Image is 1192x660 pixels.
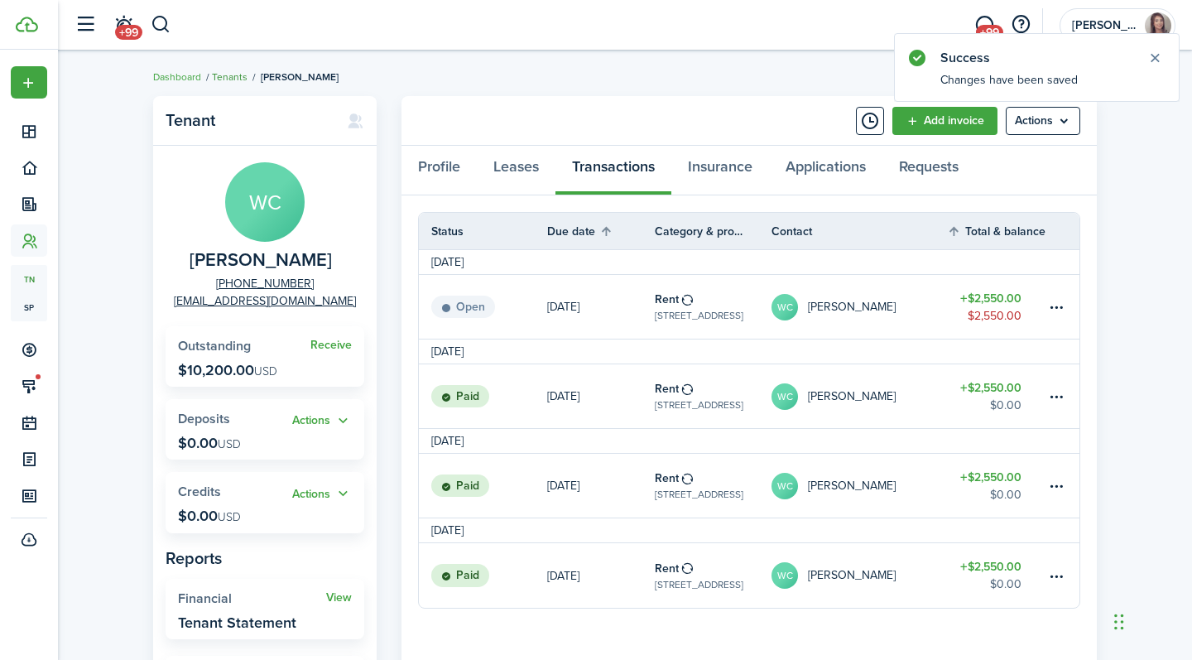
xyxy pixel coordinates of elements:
span: [PERSON_NAME] [261,70,339,84]
button: Close notify [1143,46,1166,70]
panel-main-title: Tenant [166,111,330,130]
span: Deposits [178,409,230,428]
notify-body: Changes have been saved [895,71,1179,101]
table-amount-description: $0.00 [990,397,1021,414]
a: Applications [769,146,882,195]
status: Paid [431,564,489,587]
a: Tenants [212,70,248,84]
table-amount-description: $2,550.00 [968,307,1021,325]
table-amount-title: $2,550.00 [960,469,1021,486]
td: [DATE] [419,253,476,271]
span: Credits [178,482,221,501]
a: Rent[STREET_ADDRESS] [655,275,771,339]
a: Profile [401,146,477,195]
a: Paid [419,543,547,608]
a: $2,550.00$0.00 [947,454,1046,518]
button: Open menu [11,66,47,99]
span: +99 [976,25,1003,40]
notify-title: Success [940,48,1131,68]
iframe: Chat Widget [1109,581,1192,660]
p: [DATE] [547,298,579,316]
span: +99 [115,25,142,40]
button: Actions [292,484,352,503]
td: [DATE] [419,522,476,539]
table-profile-info-text: [PERSON_NAME] [808,569,896,582]
a: tn [11,265,47,293]
avatar-text: WC [771,473,798,499]
a: $2,550.00$2,550.00 [947,275,1046,339]
td: [DATE] [419,343,476,360]
avatar-text: WC [771,294,798,320]
table-amount-title: $2,550.00 [960,290,1021,307]
status: Paid [431,475,489,498]
table-info-title: Rent [655,380,679,397]
p: $10,200.00 [178,362,277,378]
a: Rent[STREET_ADDRESS] [655,454,771,518]
th: Sort [547,221,655,241]
button: Open menu [292,484,352,503]
table-info-title: Rent [655,560,679,577]
a: Requests [882,146,975,195]
table-subtitle: [STREET_ADDRESS] [655,308,743,323]
button: Open menu [292,412,352,431]
widget-stats-description: Tenant Statement [178,614,296,631]
a: View [326,591,352,605]
span: William Carroll [190,250,332,271]
a: WC[PERSON_NAME] [771,364,947,428]
panel-main-subtitle: Reports [166,546,364,571]
button: Search [151,11,171,39]
table-subtitle: [STREET_ADDRESS] [655,487,743,502]
a: $2,550.00$0.00 [947,364,1046,428]
span: USD [218,508,241,526]
button: Actions [292,412,352,431]
a: Rent[STREET_ADDRESS] [655,543,771,608]
a: Leases [477,146,555,195]
a: [PHONE_NUMBER] [216,275,314,292]
table-amount-description: $0.00 [990,576,1021,593]
img: Rachel [1145,12,1171,39]
a: [DATE] [547,364,655,428]
a: Messaging [968,4,1000,46]
th: Contact [771,223,947,240]
a: [EMAIL_ADDRESS][DOMAIN_NAME] [174,292,356,310]
p: $0.00 [178,508,241,524]
a: Dashboard [153,70,201,84]
a: Rent[STREET_ADDRESS] [655,364,771,428]
table-profile-info-text: [PERSON_NAME] [808,390,896,403]
a: Paid [419,364,547,428]
widget-stats-title: Financial [178,591,326,606]
span: USD [218,436,241,453]
p: $0.00 [178,435,241,451]
table-subtitle: [STREET_ADDRESS] [655,397,743,412]
status: Open [431,296,495,319]
table-profile-info-text: [PERSON_NAME] [808,301,896,314]
th: Sort [947,221,1046,241]
a: Open [419,275,547,339]
table-subtitle: [STREET_ADDRESS] [655,577,743,592]
a: Paid [419,454,547,518]
button: Timeline [856,107,884,135]
span: Outstanding [178,336,251,355]
a: WC[PERSON_NAME] [771,454,947,518]
td: [DATE] [419,432,476,450]
a: WC[PERSON_NAME] [771,275,947,339]
div: Drag [1114,597,1124,647]
button: Open resource center [1007,11,1035,39]
a: Insurance [671,146,769,195]
menu-btn: Actions [1006,107,1080,135]
table-info-title: Rent [655,470,679,487]
widget-stats-action: Receive [310,339,352,352]
a: sp [11,293,47,321]
a: Notifications [108,4,139,46]
button: Open menu [1006,107,1080,135]
a: [DATE] [547,454,655,518]
table-profile-info-text: [PERSON_NAME] [808,479,896,493]
table-amount-title: $2,550.00 [960,558,1021,576]
th: Category & property [655,223,771,240]
p: [DATE] [547,477,579,494]
status: Paid [431,385,489,408]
